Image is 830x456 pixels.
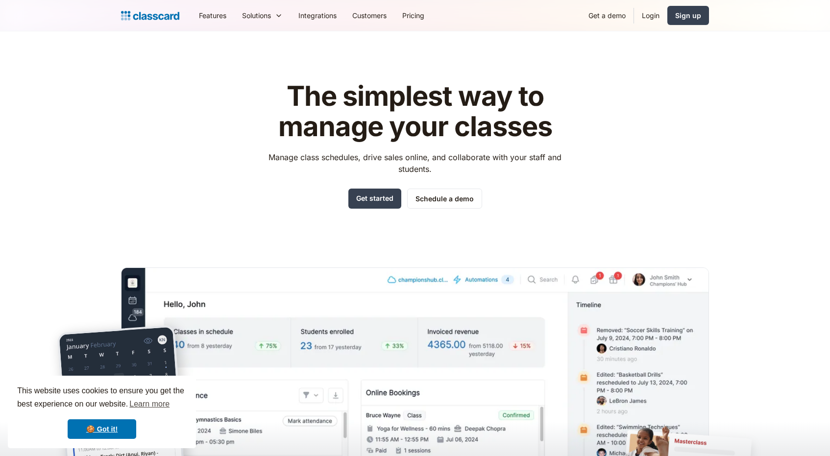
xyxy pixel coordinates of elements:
div: Solutions [242,10,271,21]
a: Login [634,4,667,26]
a: Get started [348,189,401,209]
a: Sign up [667,6,709,25]
a: Pricing [394,4,432,26]
div: cookieconsent [8,376,196,448]
div: Solutions [234,4,291,26]
span: This website uses cookies to ensure you get the best experience on our website. [17,385,187,411]
a: Get a demo [581,4,634,26]
a: Integrations [291,4,344,26]
a: Customers [344,4,394,26]
a: home [121,9,179,23]
div: Sign up [675,10,701,21]
a: Features [191,4,234,26]
p: Manage class schedules, drive sales online, and collaborate with your staff and students. [260,151,571,175]
a: dismiss cookie message [68,419,136,439]
a: Schedule a demo [407,189,482,209]
h1: The simplest way to manage your classes [260,81,571,142]
a: learn more about cookies [128,397,171,411]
